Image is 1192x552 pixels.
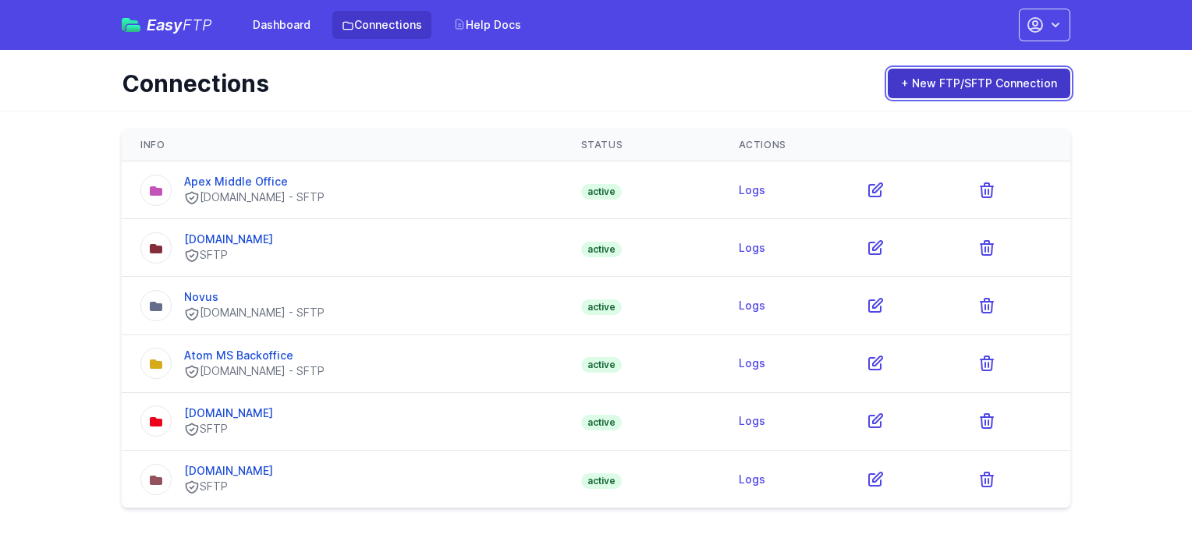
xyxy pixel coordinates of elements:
th: Info [122,129,562,161]
a: Logs [739,414,765,427]
a: Dashboard [243,11,320,39]
span: active [581,473,622,489]
span: FTP [183,16,212,34]
div: SFTP [184,247,273,264]
span: Easy [147,17,212,33]
a: Logs [739,299,765,312]
div: [DOMAIN_NAME] - SFTP [184,305,325,321]
span: active [581,415,622,430]
a: Logs [739,472,765,486]
a: Help Docs [444,11,530,39]
h1: Connections [122,69,866,97]
a: Logs [739,241,765,254]
a: [DOMAIN_NAME] [184,232,273,246]
a: EasyFTP [122,17,212,33]
span: active [581,184,622,200]
a: + New FTP/SFTP Connection [888,69,1070,98]
div: SFTP [184,479,273,495]
a: [DOMAIN_NAME] [184,406,273,419]
span: active [581,242,622,257]
a: Atom MS Backoffice [184,349,293,362]
a: Connections [332,11,431,39]
span: active [581,357,622,373]
a: Apex Middle Office [184,175,288,188]
th: Actions [720,129,1070,161]
a: Logs [739,356,765,370]
div: [DOMAIN_NAME] - SFTP [184,189,325,206]
span: active [581,299,622,315]
div: SFTP [184,421,273,437]
a: [DOMAIN_NAME] [184,464,273,477]
th: Status [562,129,720,161]
img: easyftp_logo.png [122,18,140,32]
a: Logs [739,183,765,196]
div: [DOMAIN_NAME] - SFTP [184,363,325,380]
a: Novus [184,290,218,303]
